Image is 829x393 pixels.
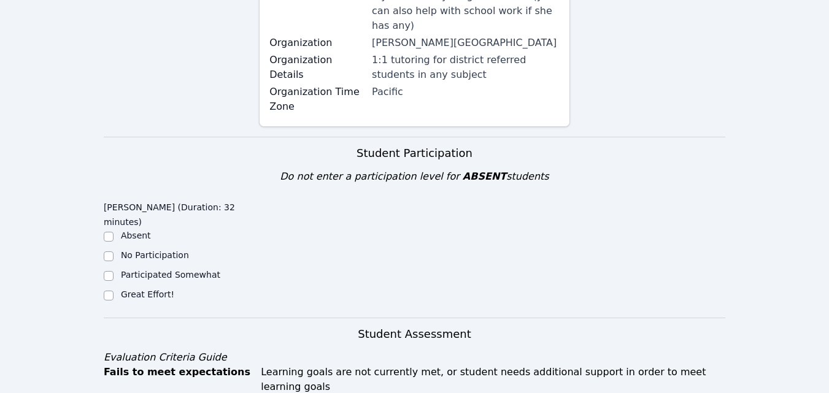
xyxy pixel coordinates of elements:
[269,36,364,50] label: Organization
[104,145,725,162] h3: Student Participation
[104,169,725,184] div: Do not enter a participation level for students
[121,231,151,240] label: Absent
[372,85,560,99] div: Pacific
[372,53,560,82] div: 1:1 tutoring for district referred students in any subject
[269,53,364,82] label: Organization Details
[372,36,560,50] div: [PERSON_NAME][GEOGRAPHIC_DATA]
[121,270,220,280] label: Participated Somewhat
[104,326,725,343] h3: Student Assessment
[121,250,189,260] label: No Participation
[121,289,174,299] label: Great Effort!
[104,350,725,365] div: Evaluation Criteria Guide
[104,196,259,229] legend: [PERSON_NAME] (Duration: 32 minutes)
[463,170,506,182] span: ABSENT
[269,85,364,114] label: Organization Time Zone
